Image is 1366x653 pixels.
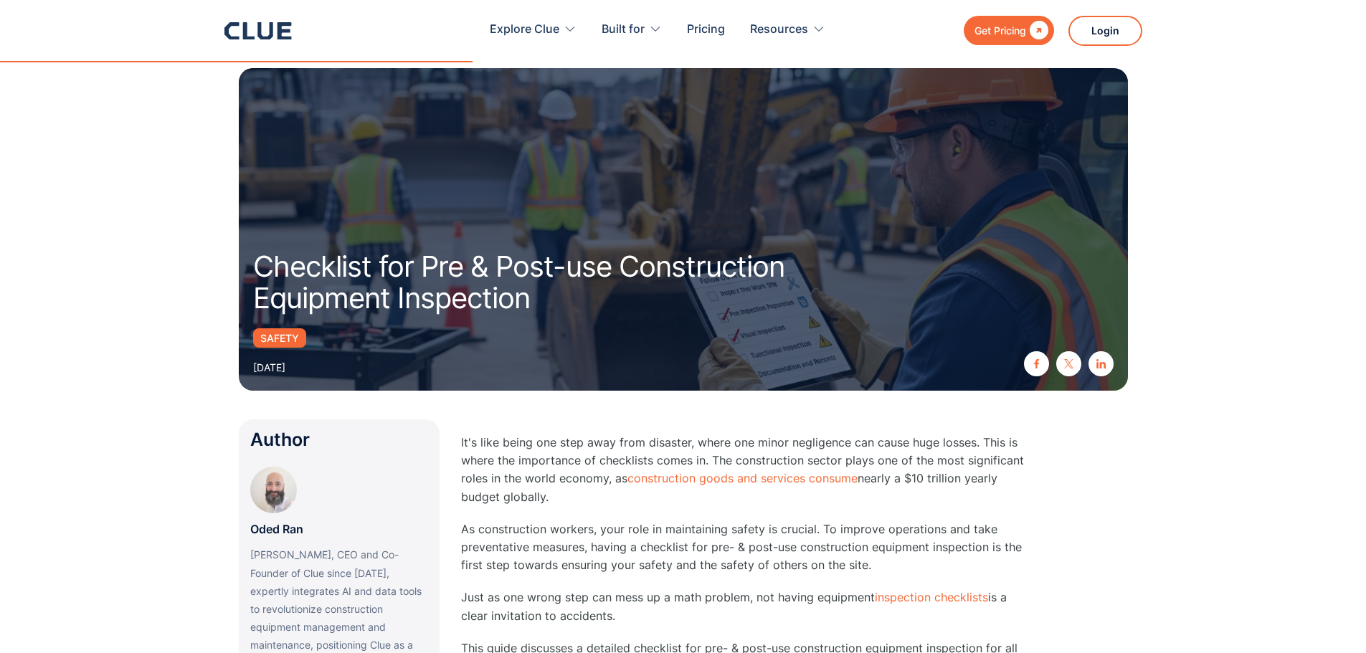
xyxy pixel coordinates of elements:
[602,7,645,52] div: Built for
[1068,16,1142,46] a: Login
[250,467,297,513] img: Oded Ran
[250,520,303,538] p: Oded Ran
[750,7,808,52] div: Resources
[875,590,988,604] a: inspection checklists
[602,7,662,52] div: Built for
[750,7,825,52] div: Resources
[1032,359,1041,368] img: facebook icon
[687,7,725,52] a: Pricing
[1064,359,1073,368] img: twitter X icon
[253,328,306,348] a: Safety
[253,251,855,314] h1: Checklist for Pre & Post-use Construction Equipment Inspection
[253,358,285,376] div: [DATE]
[490,7,559,52] div: Explore Clue
[461,434,1035,506] p: It's like being one step away from disaster, where one minor negligence can cause huge losses. Th...
[627,471,858,485] a: construction goods and services consume
[1026,22,1048,39] div: 
[964,16,1054,45] a: Get Pricing
[461,588,1035,624] p: Just as one wrong step can mess up a math problem, not having equipment is a clear invitation to ...
[1096,359,1106,368] img: linkedin icon
[461,520,1035,575] p: As construction workers, your role in maintaining safety is crucial. To improve operations and ta...
[490,7,577,52] div: Explore Clue
[974,22,1026,39] div: Get Pricing
[250,431,428,449] div: Author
